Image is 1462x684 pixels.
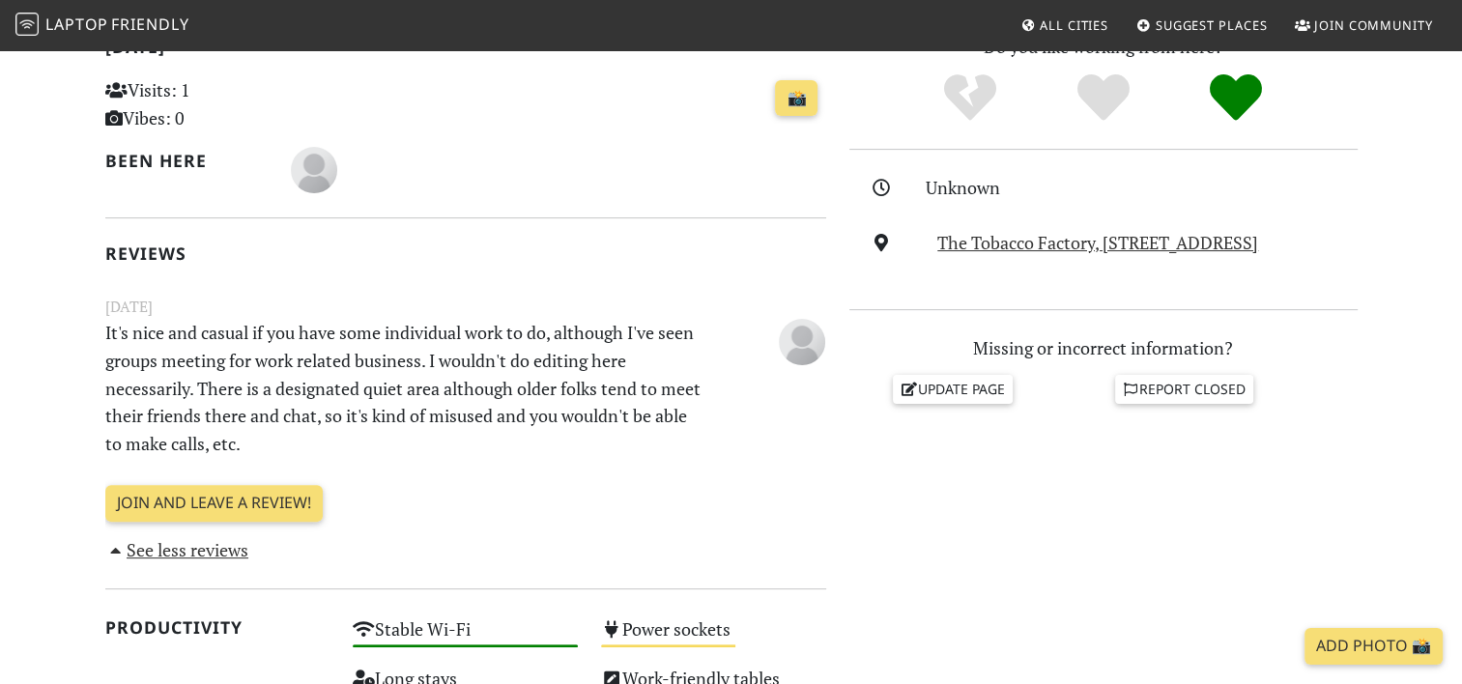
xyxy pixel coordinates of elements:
div: Unknown [926,174,1368,202]
a: The Tobacco Factory, [STREET_ADDRESS] [937,231,1258,254]
div: Stable Wi-Fi [341,613,589,663]
a: Join and leave a review! [105,485,323,522]
small: [DATE] [94,295,838,319]
img: blank-535327c66bd565773addf3077783bbfce4b00ec00e9fd257753287c682c7fa38.png [291,147,337,193]
a: Join Community [1287,8,1441,43]
a: Suggest Places [1129,8,1276,43]
a: Report closed [1115,375,1254,404]
p: It's nice and casual if you have some individual work to do, although I've seen groups meeting fo... [94,319,714,458]
span: Join Community [1314,16,1433,34]
div: Power sockets [589,613,838,663]
a: See less reviews [105,538,249,561]
span: Laptop [45,14,108,35]
div: Definitely! [1169,71,1303,125]
span: Suggest Places [1156,16,1268,34]
span: Anka Evans [291,157,337,180]
a: LaptopFriendly LaptopFriendly [15,9,189,43]
img: blank-535327c66bd565773addf3077783bbfce4b00ec00e9fd257753287c682c7fa38.png [779,319,825,365]
a: 📸 [775,80,817,117]
a: Update page [893,375,1013,404]
span: Anka Evans [779,328,825,351]
a: All Cities [1013,8,1116,43]
span: All Cities [1040,16,1108,34]
p: Missing or incorrect information? [849,334,1358,362]
h2: Been here [105,151,269,171]
span: Friendly [111,14,188,35]
p: Visits: 1 Vibes: 0 [105,76,330,132]
h2: Reviews [105,243,826,264]
img: LaptopFriendly [15,13,39,36]
h2: Productivity [105,617,330,638]
div: Yes [1037,71,1170,125]
div: No [903,71,1037,125]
